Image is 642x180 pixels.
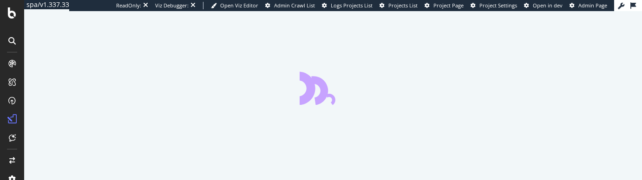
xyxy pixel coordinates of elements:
div: Viz Debugger: [155,2,189,9]
div: ReadOnly: [116,2,141,9]
span: Admin Crawl List [274,2,315,9]
a: Project Settings [471,2,517,9]
a: Admin Crawl List [265,2,315,9]
div: animation [300,71,367,105]
a: Open in dev [524,2,563,9]
span: Admin Page [578,2,607,9]
span: Logs Projects List [331,2,373,9]
span: Project Page [433,2,464,9]
a: Open Viz Editor [211,2,258,9]
span: Projects List [388,2,418,9]
a: Projects List [380,2,418,9]
a: Logs Projects List [322,2,373,9]
span: Project Settings [479,2,517,9]
a: Project Page [425,2,464,9]
span: Open in dev [533,2,563,9]
a: Admin Page [570,2,607,9]
span: Open Viz Editor [220,2,258,9]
